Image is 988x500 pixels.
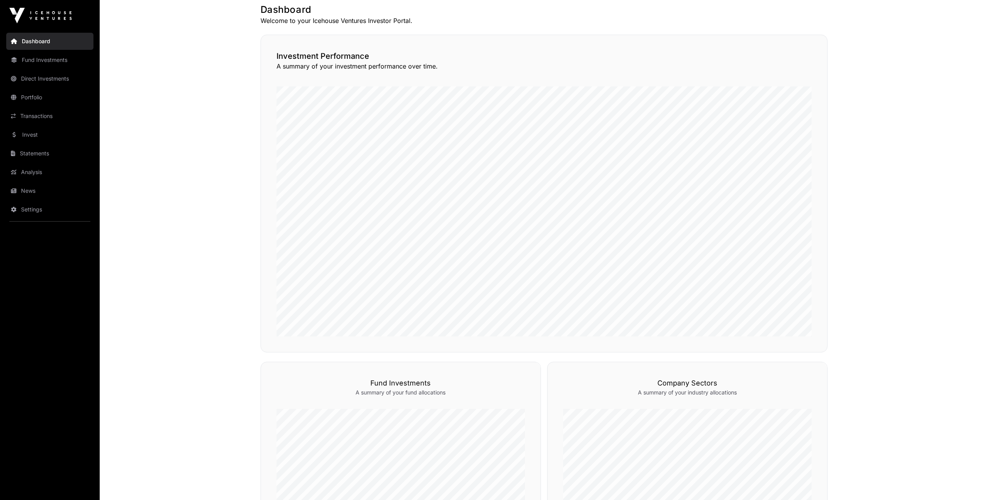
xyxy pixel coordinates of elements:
[563,378,812,389] h3: Company Sectors
[6,107,93,125] a: Transactions
[6,145,93,162] a: Statements
[276,62,812,71] p: A summary of your investment performance over time.
[276,51,812,62] h2: Investment Performance
[6,126,93,143] a: Invest
[6,182,93,199] a: News
[6,201,93,218] a: Settings
[261,4,828,16] h1: Dashboard
[261,16,828,25] p: Welcome to your Icehouse Ventures Investor Portal.
[6,164,93,181] a: Analysis
[6,33,93,50] a: Dashboard
[9,8,72,23] img: Icehouse Ventures Logo
[276,389,525,396] p: A summary of your fund allocations
[949,463,988,500] iframe: Chat Widget
[6,89,93,106] a: Portfolio
[6,51,93,69] a: Fund Investments
[563,389,812,396] p: A summary of your industry allocations
[276,378,525,389] h3: Fund Investments
[6,70,93,87] a: Direct Investments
